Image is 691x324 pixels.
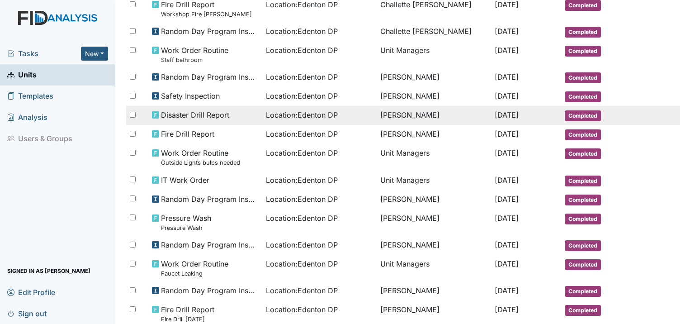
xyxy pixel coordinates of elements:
span: Fire Drill Report [161,129,214,139]
span: Work Order Routine Staff bathroom [161,45,228,64]
span: [DATE] [495,286,519,295]
span: Fire Drill Report Fire Drill 6/16/2025 [161,304,214,324]
span: Sign out [7,306,47,320]
span: Completed [565,195,601,205]
td: [PERSON_NAME] [377,281,491,300]
td: Unit Managers [377,41,491,68]
span: Location : Edenton DP [266,285,338,296]
small: Pressure Wash [161,224,211,232]
span: Location : Edenton DP [266,194,338,205]
span: Location : Edenton DP [266,175,338,186]
span: Units [7,68,37,82]
span: [DATE] [495,305,519,314]
span: Location : Edenton DP [266,258,338,269]
span: [DATE] [495,91,519,100]
td: [PERSON_NAME] [377,190,491,209]
button: New [81,47,108,61]
td: [PERSON_NAME] [377,236,491,255]
span: [DATE] [495,110,519,119]
small: Fire Drill [DATE] [161,315,214,324]
td: Unit Managers [377,255,491,281]
span: [DATE] [495,195,519,204]
small: Workshop Fire [PERSON_NAME] [161,10,252,19]
td: Unit Managers [377,171,491,190]
span: Disaster Drill Report [161,110,229,120]
span: Completed [565,148,601,159]
span: Completed [565,214,601,224]
small: Outside Lights bulbs needed [161,158,240,167]
span: Location : Edenton DP [266,129,338,139]
span: Analysis [7,110,47,124]
span: Completed [565,46,601,57]
span: [DATE] [495,240,519,249]
span: [DATE] [495,214,519,223]
span: Random Day Program Inspection [161,239,259,250]
span: Random Day Program Inspection [161,71,259,82]
span: Location : Edenton DP [266,26,338,37]
span: Edit Profile [7,285,55,299]
span: Work Order Routine Faucet Leaking [161,258,228,278]
span: Random Day Program Inspection [161,285,259,296]
span: Completed [565,129,601,140]
span: IT Work Order [161,175,209,186]
td: [PERSON_NAME] [377,106,491,125]
td: [PERSON_NAME] [377,87,491,106]
td: [PERSON_NAME] [377,125,491,144]
span: Completed [565,240,601,251]
span: Completed [565,176,601,186]
td: [PERSON_NAME] [377,68,491,87]
span: Completed [565,259,601,270]
td: Challette [PERSON_NAME] [377,22,491,41]
span: Safety Inspection [161,91,220,101]
span: [DATE] [495,46,519,55]
span: Completed [565,72,601,83]
span: Completed [565,286,601,297]
span: [DATE] [495,148,519,157]
span: Templates [7,89,53,103]
span: Location : Edenton DP [266,91,338,101]
span: Pressure Wash Pressure Wash [161,213,211,232]
span: Work Order Routine Outside Lights bulbs needed [161,148,240,167]
td: Unit Managers [377,144,491,171]
span: Location : Edenton DP [266,239,338,250]
span: Random Day Program Inspection [161,26,259,37]
span: [DATE] [495,72,519,81]
a: Tasks [7,48,81,59]
span: Location : Edenton DP [266,148,338,158]
span: Location : Edenton DP [266,304,338,315]
span: Random Day Program Inspection [161,194,259,205]
small: Staff bathroom [161,56,228,64]
td: [PERSON_NAME] [377,209,491,236]
span: Completed [565,27,601,38]
span: Location : Edenton DP [266,45,338,56]
span: [DATE] [495,176,519,185]
small: Faucet Leaking [161,269,228,278]
span: Completed [565,305,601,316]
span: Signed in as [PERSON_NAME] [7,264,90,278]
span: Completed [565,110,601,121]
span: [DATE] [495,129,519,138]
span: Location : Edenton DP [266,110,338,120]
span: [DATE] [495,259,519,268]
span: Location : Edenton DP [266,71,338,82]
span: [DATE] [495,27,519,36]
span: Location : Edenton DP [266,213,338,224]
span: Completed [565,91,601,102]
